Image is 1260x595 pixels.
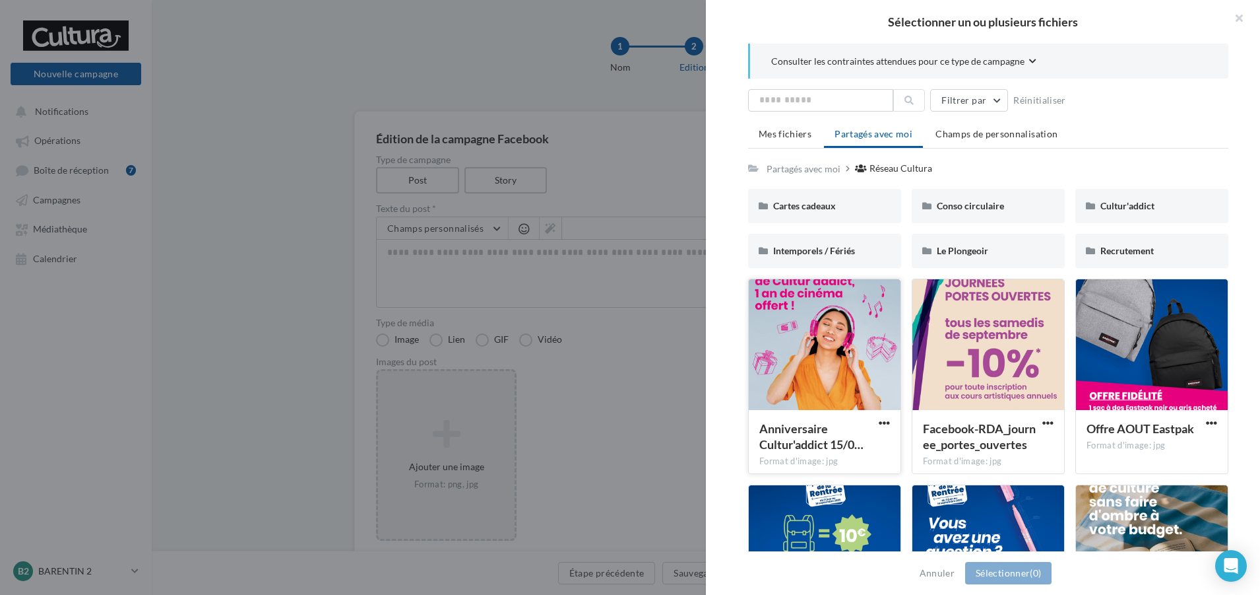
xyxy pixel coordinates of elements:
[835,128,912,139] span: Partagés avec moi
[727,16,1239,28] h2: Sélectionner un ou plusieurs fichiers
[937,245,988,256] span: Le Plongeoir
[914,565,960,581] button: Annuler
[773,245,855,256] span: Intemporels / Fériés
[1215,550,1247,582] div: Open Intercom Messenger
[759,421,864,452] span: Anniversaire Cultur'addict 15/09 au 28/09
[773,200,836,211] span: Cartes cadeaux
[771,54,1036,71] button: Consulter les contraintes attendues pour ce type de campagne
[759,128,811,139] span: Mes fichiers
[930,89,1008,112] button: Filtrer par
[935,128,1057,139] span: Champs de personnalisation
[1008,92,1071,108] button: Réinitialiser
[1087,440,1217,452] div: Format d'image: jpg
[767,162,840,176] div: Partagés avec moi
[1030,567,1041,578] span: (0)
[1100,245,1154,256] span: Recrutement
[1100,200,1154,211] span: Cultur'addict
[937,200,1004,211] span: Conso circulaire
[869,162,932,175] div: Réseau Cultura
[923,456,1054,468] div: Format d'image: jpg
[771,55,1024,68] span: Consulter les contraintes attendues pour ce type de campagne
[1087,421,1194,436] span: Offre AOUT Eastpak
[759,456,890,468] div: Format d'image: jpg
[965,562,1052,584] button: Sélectionner(0)
[923,421,1036,452] span: Facebook-RDA_journee_portes_ouvertes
